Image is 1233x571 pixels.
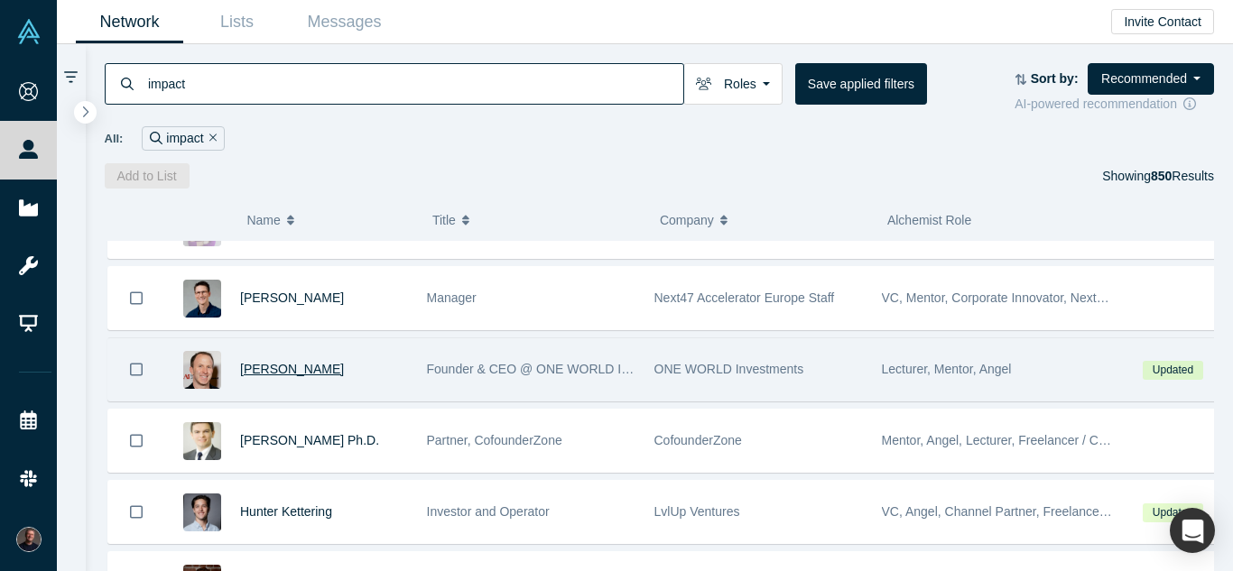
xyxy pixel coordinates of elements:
[240,290,344,305] a: [PERSON_NAME]
[1031,71,1079,86] strong: Sort by:
[240,433,379,447] a: [PERSON_NAME] Ph.D.
[1151,169,1214,183] span: Results
[427,362,686,376] span: Founder & CEO @ ONE WORLD Investments
[183,493,221,531] img: Hunter Kettering's Profile Image
[108,338,164,401] button: Bookmark
[240,504,332,519] a: Hunter Kettering
[432,201,641,239] button: Title
[660,201,714,239] span: Company
[1015,95,1214,114] div: AI-powered recommendation
[1143,503,1202,522] span: Updated
[882,362,1012,376] span: Lecturer, Mentor, Angel
[183,422,221,460] img: Tomasz Golinski Ph.D.'s Profile Image
[795,63,927,105] button: Save applied filters
[1143,361,1202,380] span: Updated
[1111,9,1214,34] button: Invite Contact
[246,201,413,239] button: Name
[427,504,550,519] span: Investor and Operator
[76,1,183,43] a: Network
[246,201,280,239] span: Name
[660,201,868,239] button: Company
[887,213,971,227] span: Alchemist Role
[108,481,164,543] button: Bookmark
[654,504,740,519] span: LvlUp Ventures
[240,362,344,376] a: [PERSON_NAME]
[142,126,225,151] div: impact
[882,433,1175,447] span: Mentor, Angel, Lecturer, Freelancer / Consultant, VC
[427,433,562,447] span: Partner, CofounderZone
[432,201,456,239] span: Title
[16,19,42,44] img: Alchemist Vault Logo
[291,1,398,43] a: Messages
[427,290,477,305] span: Manager
[16,527,42,552] img: Ruben Klein's Account
[204,128,218,149] button: Remove Filter
[105,130,124,148] span: All:
[183,351,221,389] img: Scott Saslow's Profile Image
[108,410,164,472] button: Bookmark
[105,163,190,189] button: Add to List
[654,290,835,305] span: Next47 Accelerator Europe Staff
[1102,163,1214,189] div: Showing
[183,1,291,43] a: Lists
[683,63,783,105] button: Roles
[654,362,804,376] span: ONE WORLD Investments
[882,504,1175,519] span: VC, Angel, Channel Partner, Freelancer / Consultant
[654,433,742,447] span: CofounderZone
[108,267,164,329] button: Bookmark
[146,62,683,105] input: Search by name, title, company, summary, expertise, investment criteria or topics of focus
[183,280,221,318] img: Severin Hämmerl's Profile Image
[1088,63,1214,95] button: Recommended
[1151,169,1172,183] strong: 850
